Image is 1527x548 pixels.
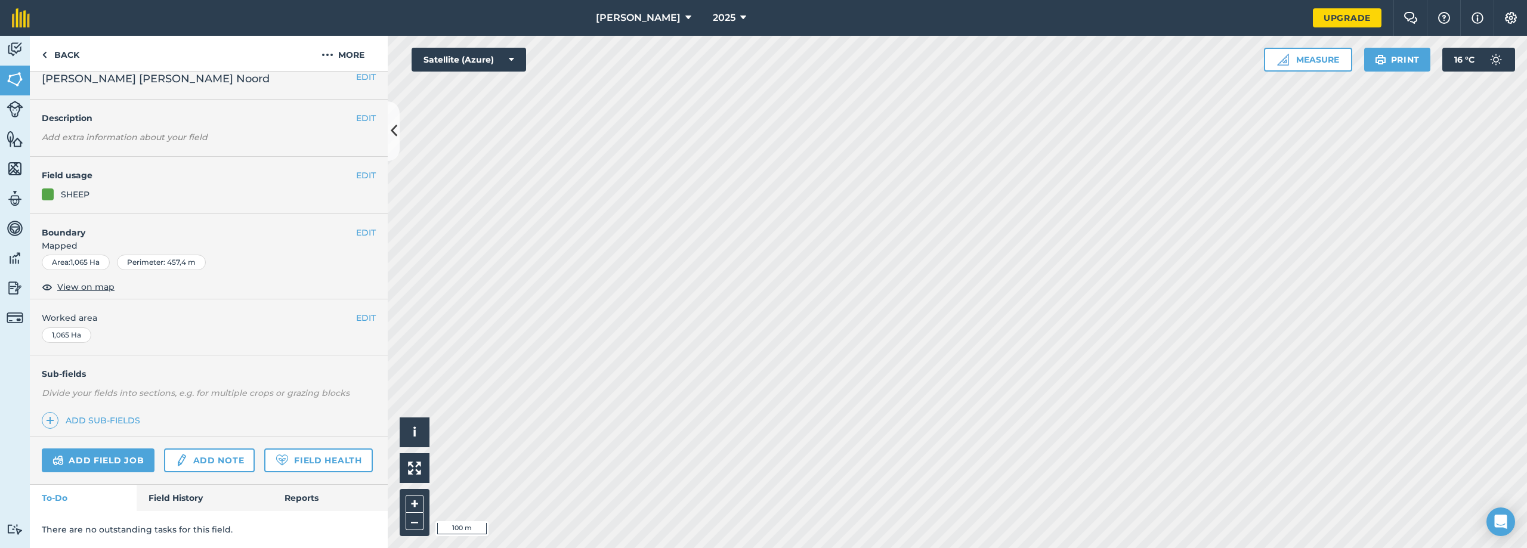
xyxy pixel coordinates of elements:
[42,132,208,143] em: Add extra information about your field
[356,70,376,83] button: EDIT
[57,280,115,293] span: View on map
[42,523,376,536] p: There are no outstanding tasks for this field.
[42,327,91,343] div: 1,065 Ha
[1484,48,1508,72] img: svg+xml;base64,PD94bWwgdmVyc2lvbj0iMS4wIiBlbmNvZGluZz0idXRmLTgiPz4KPCEtLSBHZW5lcmF0b3I6IEFkb2JlIE...
[164,448,255,472] a: Add note
[412,48,526,72] button: Satellite (Azure)
[175,453,188,467] img: svg+xml;base64,PD94bWwgdmVyc2lvbj0iMS4wIiBlbmNvZGluZz0idXRmLTgiPz4KPCEtLSBHZW5lcmF0b3I6IEFkb2JlIE...
[30,214,356,239] h4: Boundary
[264,448,372,472] a: Field Health
[322,48,333,62] img: svg+xml;base64,PHN2ZyB4bWxucz0iaHR0cDovL3d3dy53My5vcmcvMjAwMC9zdmciIHdpZHRoPSIyMCIgaGVpZ2h0PSIyNC...
[596,11,681,25] span: [PERSON_NAME]
[30,367,388,380] h4: Sub-fields
[7,524,23,535] img: svg+xml;base64,PD94bWwgdmVyc2lvbj0iMS4wIiBlbmNvZGluZz0idXRmLTgiPz4KPCEtLSBHZW5lcmF0b3I6IEFkb2JlIE...
[1264,48,1352,72] button: Measure
[7,130,23,148] img: svg+xml;base64,PHN2ZyB4bWxucz0iaHR0cDovL3d3dy53My5vcmcvMjAwMC9zdmciIHdpZHRoPSI1NiIgaGVpZ2h0PSI2MC...
[42,388,350,398] em: Divide your fields into sections, e.g. for multiple crops or grazing blocks
[1277,54,1289,66] img: Ruler icon
[30,239,388,252] span: Mapped
[42,169,356,182] h4: Field usage
[1404,12,1418,24] img: Two speech bubbles overlapping with the left bubble in the forefront
[42,448,154,472] a: Add field job
[30,485,137,511] a: To-Do
[12,8,30,27] img: fieldmargin Logo
[30,36,91,71] a: Back
[413,425,416,439] span: i
[52,453,64,467] img: svg+xml;base64,PD94bWwgdmVyc2lvbj0iMS4wIiBlbmNvZGluZz0idXRmLTgiPz4KPCEtLSBHZW5lcmF0b3I6IEFkb2JlIE...
[273,485,388,511] a: Reports
[42,280,52,294] img: svg+xml;base64,PHN2ZyB4bWxucz0iaHR0cDovL3d3dy53My5vcmcvMjAwMC9zdmciIHdpZHRoPSIxOCIgaGVpZ2h0PSIyNC...
[46,413,54,428] img: svg+xml;base64,PHN2ZyB4bWxucz0iaHR0cDovL3d3dy53My5vcmcvMjAwMC9zdmciIHdpZHRoPSIxNCIgaGVpZ2h0PSIyNC...
[7,160,23,178] img: svg+xml;base64,PHN2ZyB4bWxucz0iaHR0cDovL3d3dy53My5vcmcvMjAwMC9zdmciIHdpZHRoPSI1NiIgaGVpZ2h0PSI2MC...
[356,169,376,182] button: EDIT
[42,112,376,125] h4: Description
[1442,48,1515,72] button: 16 °C
[7,70,23,88] img: svg+xml;base64,PHN2ZyB4bWxucz0iaHR0cDovL3d3dy53My5vcmcvMjAwMC9zdmciIHdpZHRoPSI1NiIgaGVpZ2h0PSI2MC...
[7,219,23,237] img: svg+xml;base64,PD94bWwgdmVyc2lvbj0iMS4wIiBlbmNvZGluZz0idXRmLTgiPz4KPCEtLSBHZW5lcmF0b3I6IEFkb2JlIE...
[408,462,421,475] img: Four arrows, one pointing top left, one top right, one bottom right and the last bottom left
[7,309,23,326] img: svg+xml;base64,PD94bWwgdmVyc2lvbj0iMS4wIiBlbmNvZGluZz0idXRmLTgiPz4KPCEtLSBHZW5lcmF0b3I6IEFkb2JlIE...
[400,417,429,447] button: i
[42,255,110,270] div: Area : 1,065 Ha
[42,70,270,87] span: [PERSON_NAME] [PERSON_NAME] Noord
[356,226,376,239] button: EDIT
[406,495,424,513] button: +
[1437,12,1451,24] img: A question mark icon
[42,48,47,62] img: svg+xml;base64,PHN2ZyB4bWxucz0iaHR0cDovL3d3dy53My5vcmcvMjAwMC9zdmciIHdpZHRoPSI5IiBoZWlnaHQ9IjI0Ii...
[61,188,89,201] div: SHEEP
[298,36,388,71] button: More
[356,311,376,324] button: EDIT
[713,11,735,25] span: 2025
[42,412,145,429] a: Add sub-fields
[406,513,424,530] button: –
[7,41,23,58] img: svg+xml;base64,PD94bWwgdmVyc2lvbj0iMS4wIiBlbmNvZGluZz0idXRmLTgiPz4KPCEtLSBHZW5lcmF0b3I6IEFkb2JlIE...
[137,485,272,511] a: Field History
[1454,48,1475,72] span: 16 ° C
[7,190,23,208] img: svg+xml;base64,PD94bWwgdmVyc2lvbj0iMS4wIiBlbmNvZGluZz0idXRmLTgiPz4KPCEtLSBHZW5lcmF0b3I6IEFkb2JlIE...
[1375,52,1386,67] img: svg+xml;base64,PHN2ZyB4bWxucz0iaHR0cDovL3d3dy53My5vcmcvMjAwMC9zdmciIHdpZHRoPSIxOSIgaGVpZ2h0PSIyNC...
[7,279,23,297] img: svg+xml;base64,PD94bWwgdmVyc2lvbj0iMS4wIiBlbmNvZGluZz0idXRmLTgiPz4KPCEtLSBHZW5lcmF0b3I6IEFkb2JlIE...
[42,311,376,324] span: Worked area
[356,112,376,125] button: EDIT
[1472,11,1483,25] img: svg+xml;base64,PHN2ZyB4bWxucz0iaHR0cDovL3d3dy53My5vcmcvMjAwMC9zdmciIHdpZHRoPSIxNyIgaGVpZ2h0PSIxNy...
[1364,48,1431,72] button: Print
[7,101,23,117] img: svg+xml;base64,PD94bWwgdmVyc2lvbj0iMS4wIiBlbmNvZGluZz0idXRmLTgiPz4KPCEtLSBHZW5lcmF0b3I6IEFkb2JlIE...
[117,255,206,270] div: Perimeter : 457,4 m
[42,280,115,294] button: View on map
[7,249,23,267] img: svg+xml;base64,PD94bWwgdmVyc2lvbj0iMS4wIiBlbmNvZGluZz0idXRmLTgiPz4KPCEtLSBHZW5lcmF0b3I6IEFkb2JlIE...
[1504,12,1518,24] img: A cog icon
[1486,507,1515,536] div: Open Intercom Messenger
[1313,8,1381,27] a: Upgrade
